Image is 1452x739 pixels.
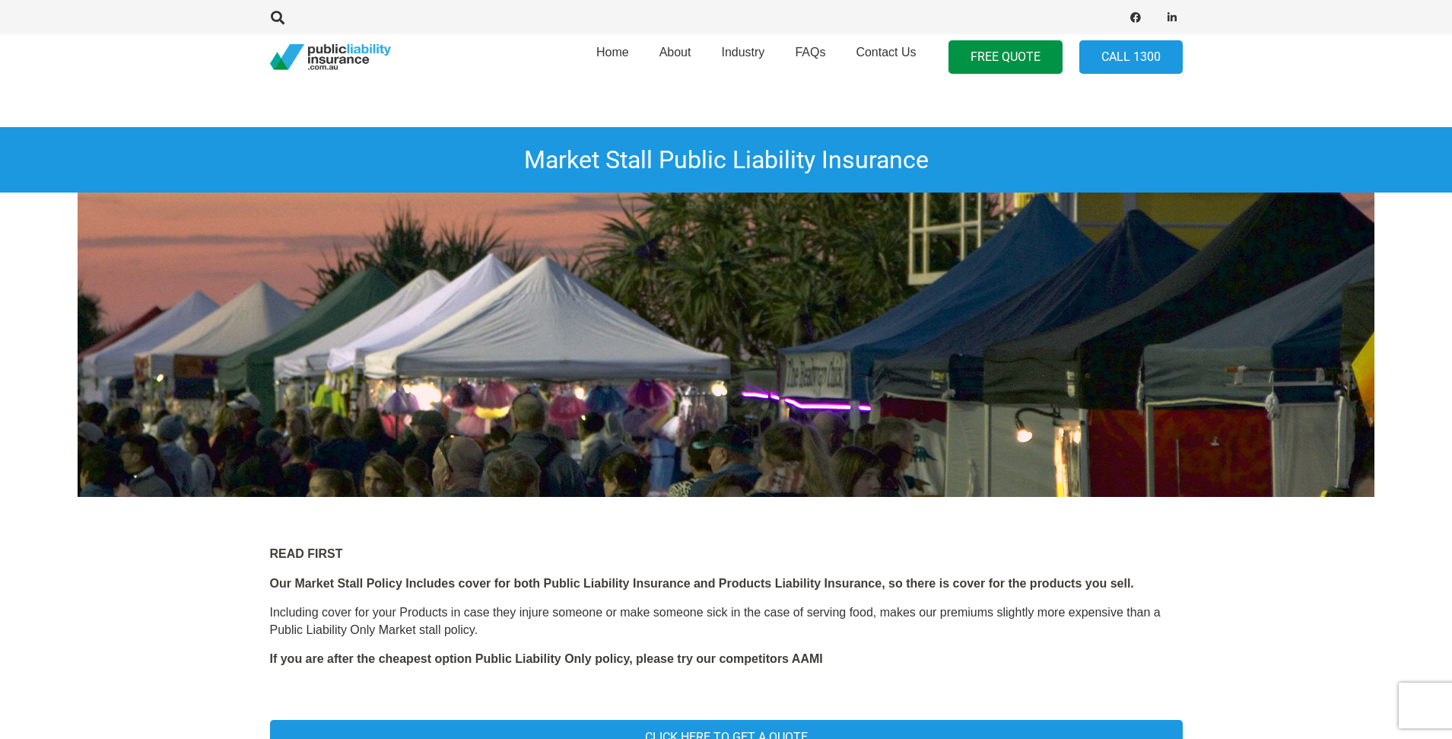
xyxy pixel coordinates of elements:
[270,604,1183,639] p: Including cover for your Products in case they injure someone or make someone sick in the case of...
[706,30,780,84] a: Industry
[856,46,916,59] span: Contact Us
[644,30,707,84] a: About
[596,46,629,59] span: Home
[270,547,343,560] strong: READ FIRST
[840,30,931,84] a: Contact Us
[78,193,1374,497] img: Market Stall Public Liability Insurance
[263,11,294,24] a: Search
[948,40,1063,75] a: FREE QUOTE
[780,30,840,84] a: FAQs
[659,46,691,59] span: About
[795,46,825,59] span: FAQs
[270,577,1134,590] strong: Our Market Stall Policy Includes cover for both Public Liability Insurance and Products Liability...
[581,30,644,84] a: Home
[1079,40,1183,75] a: Call 1300
[1125,7,1146,28] a: Facebook
[270,44,391,71] a: pli_logotransparent
[270,652,823,665] strong: If you are after the cheapest option Public Liability Only policy, please try our competitors AAMI
[721,46,764,59] span: Industry
[1161,7,1183,28] a: LinkedIn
